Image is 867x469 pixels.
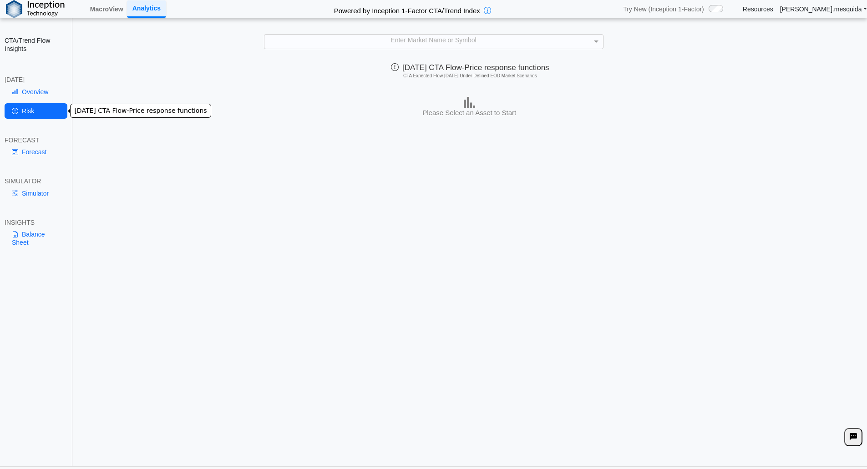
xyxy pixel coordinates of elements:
[5,136,67,144] div: FORECAST
[743,5,773,13] a: Resources
[5,186,67,201] a: Simulator
[337,108,601,117] h3: Please Select an Asset to Start
[5,177,67,185] div: SIMULATOR
[780,5,867,13] a: [PERSON_NAME].mesquida
[127,0,166,17] a: Analytics
[264,35,603,49] div: Enter Market Name or Symbol
[86,1,127,17] a: MacroView
[5,144,67,160] a: Forecast
[5,103,67,119] a: Risk
[391,63,549,72] span: [DATE] CTA Flow-Price response functions
[5,227,67,250] a: Balance Sheet
[464,97,475,108] img: bar-chart.png
[623,5,704,13] span: Try New (Inception 1-Factor)
[5,218,67,227] div: INSIGHTS
[5,76,67,84] div: [DATE]
[77,73,863,79] h5: CTA Expected Flow [DATE] Under Defined EOD Market Scenarios
[5,84,67,100] a: Overview
[330,3,484,15] h2: Powered by Inception 1-Factor CTA/Trend Index
[70,104,211,118] div: [DATE] CTA Flow-Price response functions
[5,36,67,53] h2: CTA/Trend Flow Insights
